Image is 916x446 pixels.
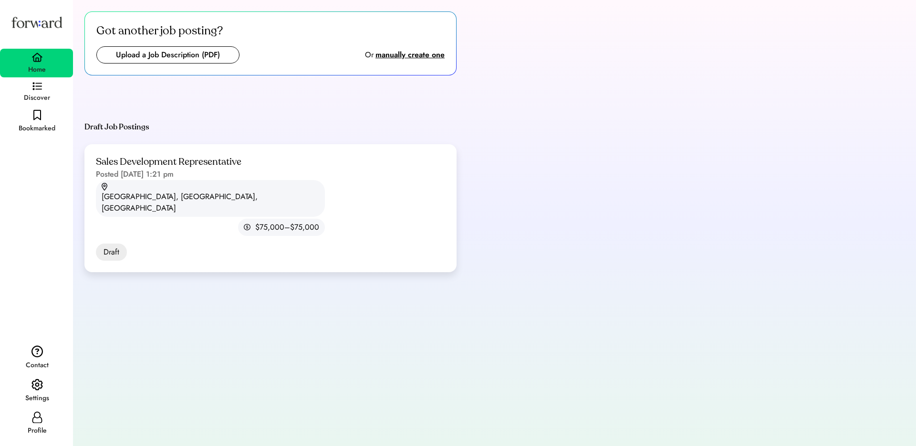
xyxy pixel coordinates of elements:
div: Contact [26,360,49,371]
div: Home [28,64,46,75]
img: money.svg [244,223,250,231]
div: Draft [96,244,127,261]
div: manually create one [375,49,445,61]
img: discover.svg [32,82,42,91]
img: contact.svg [31,345,43,358]
img: bookmark-black.svg [33,110,41,121]
img: settings.svg [31,379,43,391]
div: Bookmarked [19,123,55,134]
div: Draft Job Postings [84,121,149,133]
div: Discover [24,92,50,104]
img: home.svg [31,53,43,62]
div: Or [365,49,374,61]
img: location.svg [102,183,107,191]
div: $75,000–$75,000 [255,222,319,233]
div: Got another job posting? [96,23,223,39]
div: Sales Development Representative [96,156,241,169]
img: Forward logo [10,8,64,37]
div: Posted [DATE] 1:21 pm [96,169,174,180]
div: Settings [25,393,49,404]
div: [GEOGRAPHIC_DATA], [GEOGRAPHIC_DATA], [GEOGRAPHIC_DATA] [102,191,319,214]
div: Profile [28,425,47,436]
